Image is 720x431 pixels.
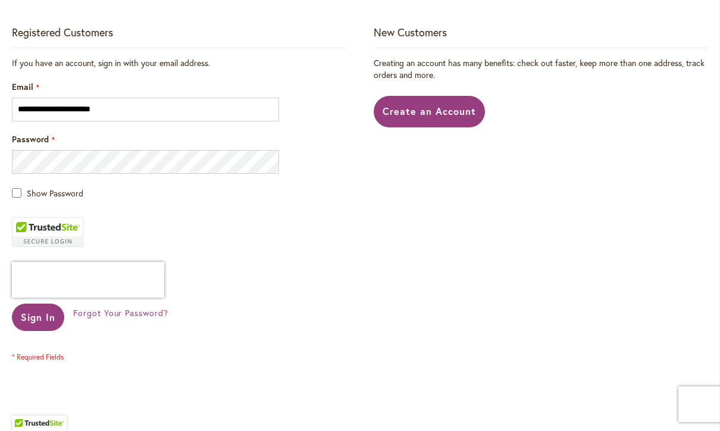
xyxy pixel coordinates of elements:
[12,134,49,145] span: Password
[27,188,83,199] span: Show Password
[9,389,42,422] iframe: Launch Accessibility Center
[374,26,447,40] strong: New Customers
[12,263,164,298] iframe: reCAPTCHA
[12,26,113,40] strong: Registered Customers
[12,304,64,332] button: Sign In
[374,58,708,82] p: Creating an account has many benefits: check out faster, keep more than one address, track orders...
[12,58,346,70] div: If you have an account, sign in with your email address.
[12,82,33,93] span: Email
[73,308,168,319] span: Forgot Your Password?
[21,311,55,324] span: Sign In
[73,308,168,320] a: Forgot Your Password?
[12,218,83,248] div: TrustedSite Certified
[383,105,476,118] span: Create an Account
[374,96,485,128] a: Create an Account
